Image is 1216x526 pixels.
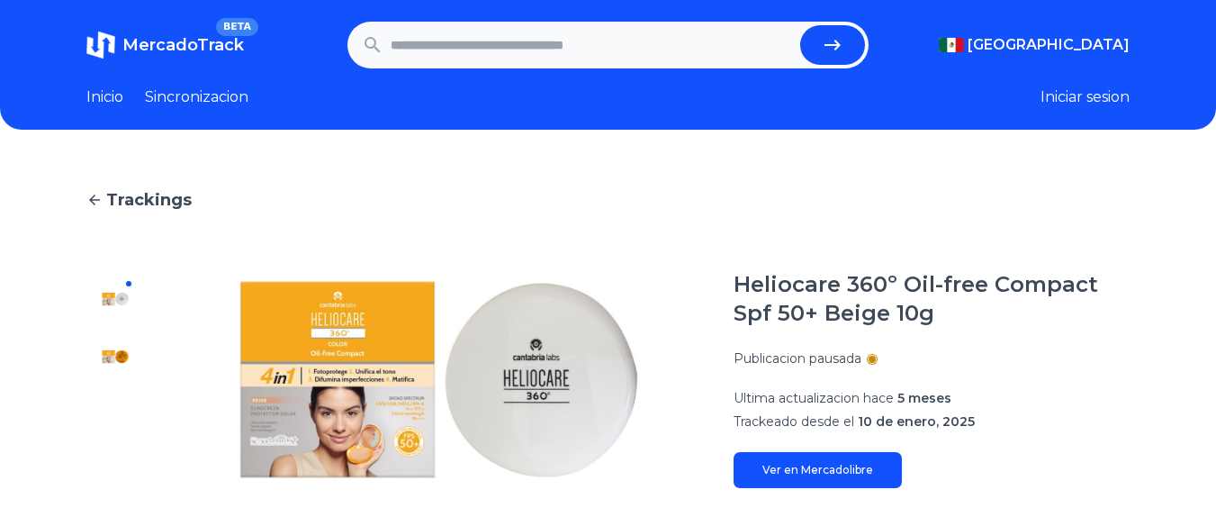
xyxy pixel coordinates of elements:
[968,34,1130,56] span: [GEOGRAPHIC_DATA]
[734,349,861,367] p: Publicacion pausada
[216,18,258,36] span: BETA
[86,187,1130,213] a: Trackings
[145,86,248,108] a: Sincronizacion
[101,285,130,313] img: Heliocare 360º Oil-free Compact Spf 50+ Beige 10g
[180,270,698,488] img: Heliocare 360º Oil-free Compact Spf 50+ Beige 10g
[939,34,1130,56] button: [GEOGRAPHIC_DATA]
[734,390,894,406] span: Ultima actualizacion hace
[86,31,244,59] a: MercadoTrackBETA
[858,413,975,430] span: 10 de enero, 2025
[106,187,192,213] span: Trackings
[939,38,964,52] img: Mexico
[101,342,130,371] img: Heliocare 360º Oil-free Compact Spf 50+ Beige 10g
[734,452,902,488] a: Ver en Mercadolibre
[734,413,854,430] span: Trackeado desde el
[86,86,123,108] a: Inicio
[734,270,1130,328] h1: Heliocare 360º Oil-free Compact Spf 50+ Beige 10g
[86,31,115,59] img: MercadoTrack
[122,35,244,55] span: MercadoTrack
[1040,86,1130,108] button: Iniciar sesion
[897,390,951,406] span: 5 meses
